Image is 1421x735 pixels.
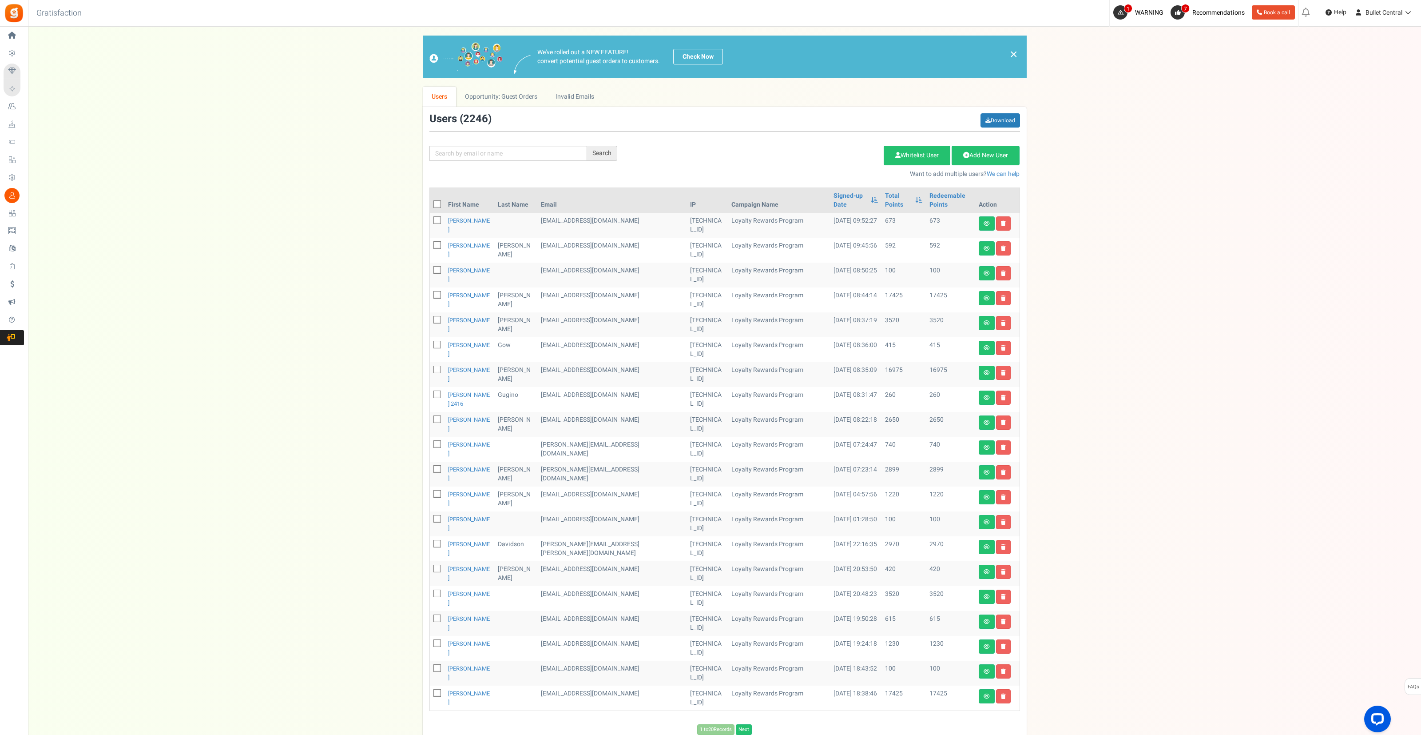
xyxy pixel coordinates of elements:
a: Redeemable Points [929,192,971,209]
td: 260 [926,387,975,412]
i: Delete user [1001,320,1006,326]
td: [EMAIL_ADDRESS][DOMAIN_NAME] [537,362,687,387]
i: View details [984,445,990,450]
td: 420 [926,561,975,586]
td: 592 [926,238,975,263]
h3: Users ( ) [429,113,492,125]
img: Gratisfaction [4,3,24,23]
td: [DATE] 08:35:09 [830,362,881,387]
td: [TECHNICAL_ID] [687,661,728,686]
td: Loyalty Rewards Program [728,462,830,487]
th: Campaign Name [728,188,830,213]
td: Loyalty Rewards Program [728,686,830,711]
a: [PERSON_NAME] 2416 [448,391,490,408]
td: [DATE] 20:48:23 [830,586,881,611]
td: [EMAIL_ADDRESS][DOMAIN_NAME] [537,213,687,238]
td: [EMAIL_ADDRESS][DOMAIN_NAME] [537,661,687,686]
a: × [1010,49,1018,60]
span: Help [1332,8,1346,17]
td: 100 [881,263,926,288]
a: [PERSON_NAME] [448,590,490,607]
td: 1220 [926,487,975,511]
i: View details [984,619,990,624]
td: [TECHNICAL_ID] [687,213,728,238]
td: Loyalty Rewards Program [728,238,830,263]
td: 100 [926,263,975,288]
td: Loyalty Rewards Program [728,437,830,462]
td: 17425 [881,288,926,312]
span: 2246 [463,111,488,127]
td: 100 [926,511,975,536]
i: Delete user [1001,345,1006,351]
td: 1230 [881,636,926,661]
td: 2970 [881,536,926,561]
i: View details [984,271,990,276]
td: 16975 [926,362,975,387]
th: IP [687,188,728,213]
td: [DATE] 18:43:52 [830,661,881,686]
td: [TECHNICAL_ID] [687,437,728,462]
th: Email [537,188,687,213]
td: 100 [881,661,926,686]
a: 7 Recommendations [1171,5,1248,20]
td: [PERSON_NAME] [494,288,537,312]
i: Delete user [1001,445,1006,450]
td: Loyalty Rewards Program [728,387,830,412]
td: [EMAIL_ADDRESS][DOMAIN_NAME] [537,387,687,412]
td: [DATE] 08:22:18 [830,412,881,437]
td: Gow [494,337,537,362]
span: 7 [1181,4,1190,13]
td: [DATE] 09:45:56 [830,238,881,263]
a: [PERSON_NAME] [448,664,490,682]
i: Delete user [1001,221,1006,226]
i: Delete user [1001,644,1006,649]
i: Delete user [1001,619,1006,624]
i: Delete user [1001,271,1006,276]
p: We've rolled out a NEW FEATURE! convert potential guest orders to customers. [537,48,660,66]
td: 260 [881,387,926,412]
td: [DATE] 08:50:25 [830,263,881,288]
td: [PERSON_NAME] [494,362,537,387]
td: Loyalty Rewards Program [728,636,830,661]
i: View details [984,345,990,351]
td: [TECHNICAL_ID] [687,263,728,288]
a: [PERSON_NAME] [448,415,490,433]
a: [PERSON_NAME] [448,565,490,582]
td: [PERSON_NAME] [494,462,537,487]
td: [TECHNICAL_ID] [687,412,728,437]
td: [TECHNICAL_ID] [687,686,728,711]
td: Loyalty Rewards Program [728,561,830,586]
td: 2650 [926,412,975,437]
td: [DATE] 20:53:50 [830,561,881,586]
td: 3520 [926,586,975,611]
i: View details [984,320,990,326]
td: Davidson [494,536,537,561]
td: [TECHNICAL_ID] [687,511,728,536]
i: Delete user [1001,569,1006,575]
td: [TECHNICAL_ID] [687,462,728,487]
td: 1230 [926,636,975,661]
a: Download [980,113,1020,128]
td: [PERSON_NAME] [494,412,537,437]
span: Bullet Central [1365,8,1402,17]
th: Action [975,188,1020,213]
td: 415 [881,337,926,362]
a: [PERSON_NAME] [448,490,490,507]
td: 592 [881,238,926,263]
i: View details [984,569,990,575]
td: [DATE] 08:31:47 [830,387,881,412]
span: 1 [1124,4,1132,13]
td: Loyalty Rewards Program [728,487,830,511]
td: [EMAIL_ADDRESS][DOMAIN_NAME] [537,686,687,711]
a: Check Now [673,49,723,64]
td: 673 [881,213,926,238]
td: [TECHNICAL_ID] [687,536,728,561]
img: images [429,42,503,71]
td: 100 [926,661,975,686]
td: 17425 [926,686,975,711]
i: View details [984,594,990,599]
td: [EMAIL_ADDRESS][DOMAIN_NAME] [537,263,687,288]
i: Delete user [1001,470,1006,475]
p: Want to add multiple users? [631,170,1020,179]
i: Delete user [1001,420,1006,425]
